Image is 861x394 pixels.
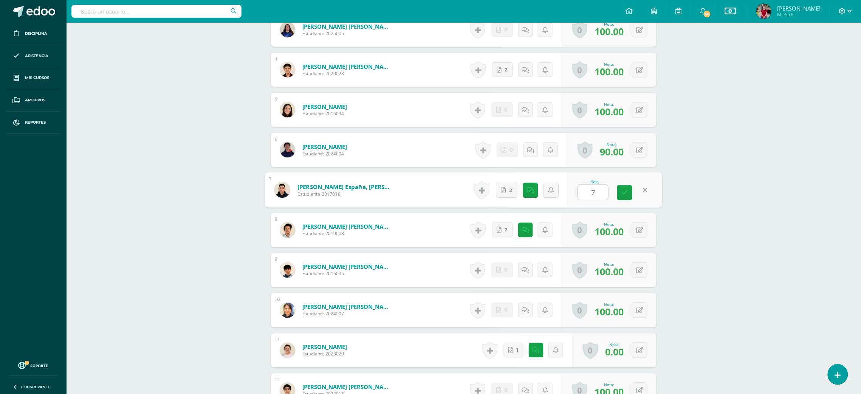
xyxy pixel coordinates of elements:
[595,306,624,318] span: 100.00
[578,141,593,159] a: 0
[6,67,60,90] a: Mis cursos
[578,180,612,184] div: Nota
[572,262,587,279] a: 0
[595,22,624,27] div: Nota:
[297,191,391,198] span: Estudiante 2017018
[572,21,587,39] a: 0
[777,5,821,12] span: [PERSON_NAME]
[302,143,347,150] a: [PERSON_NAME]
[302,303,393,311] a: [PERSON_NAME] [PERSON_NAME]
[21,384,50,389] span: Cerrar panel
[595,102,624,107] div: Nota:
[600,145,624,158] span: 90.00
[517,343,519,357] span: 1
[280,62,295,78] img: 524766aad4614d9db078e02bfb54a00b.png
[25,75,49,81] span: Mis cursos
[302,263,393,271] a: [PERSON_NAME] [PERSON_NAME]
[25,53,48,59] span: Asistencia
[505,303,508,317] span: 0
[302,223,393,231] a: [PERSON_NAME] [PERSON_NAME]
[505,223,508,237] span: 2
[756,4,771,19] img: 352c638b02aaae08c95ba80ed60c845f.png
[496,183,517,198] a: 2
[595,302,624,307] div: Nota:
[509,183,512,197] span: 2
[605,342,624,347] div: Nota:
[595,105,624,118] span: 100.00
[302,70,393,77] span: Estudiante 2020028
[595,382,624,388] div: Nota:
[505,23,508,37] span: 0
[280,223,295,238] img: 989625109da5e4b6e7106fc46bd51766.png
[302,23,393,30] a: [PERSON_NAME] [PERSON_NAME]
[280,102,295,118] img: 2387bd9846f66142990f689055da7dd1.png
[572,302,587,319] a: 0
[703,10,711,18] span: 64
[6,89,60,112] a: Archivos
[6,45,60,67] a: Asistencia
[595,265,624,278] span: 100.00
[31,363,48,368] span: Soporte
[302,150,347,157] span: Estudiante 2024004
[280,343,295,358] img: 4c81a8a006ef53e436624bd90c695afd.png
[504,343,523,358] a: 1
[595,222,624,227] div: Nota:
[505,63,508,77] span: 2
[9,360,57,370] a: Soporte
[595,65,624,78] span: 100.00
[302,343,347,351] a: [PERSON_NAME]
[302,103,347,110] a: [PERSON_NAME]
[777,11,821,18] span: Mi Perfil
[25,31,47,37] span: Disciplina
[595,262,624,267] div: Nota:
[578,185,608,200] input: 0-100.0
[492,223,513,237] a: 2
[510,143,513,157] span: 0
[302,231,393,237] span: Estudiante 2019008
[572,101,587,119] a: 0
[302,30,393,37] span: Estudiante 2025006
[595,25,624,38] span: 100.00
[302,271,393,277] span: Estudiante 2016035
[492,62,513,77] a: 2
[595,225,624,238] span: 100.00
[71,5,242,18] input: Busca un usuario...
[505,263,508,277] span: 0
[595,62,624,67] div: Nota:
[583,342,598,359] a: 0
[6,112,60,134] a: Reportes
[302,383,393,391] a: [PERSON_NAME] [PERSON_NAME]
[280,22,295,37] img: 02fc95f1cea7a14427fa6a2cfa2f001c.png
[572,61,587,79] a: 0
[600,142,624,147] div: Nota:
[280,263,295,278] img: f76073ca312b03dd87f23b6b364bf11e.png
[505,103,508,117] span: 0
[302,110,347,117] span: Estudiante 2016034
[302,63,393,70] a: [PERSON_NAME] [PERSON_NAME]
[25,97,45,103] span: Archivos
[280,303,295,318] img: 2afa192bed52dc4c405dc3261bde84b2.png
[274,182,290,198] img: f030b365f4a656aee2bc7c6bfb38a77c.png
[297,183,391,191] a: [PERSON_NAME] España, [PERSON_NAME]
[302,351,347,357] span: Estudiante 2023020
[605,346,624,358] span: 0.00
[572,222,587,239] a: 0
[25,119,46,126] span: Reportes
[302,311,393,317] span: Estudiante 2024007
[280,143,295,158] img: 7383fbd875ed3a81cc002658620bcc65.png
[6,23,60,45] a: Disciplina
